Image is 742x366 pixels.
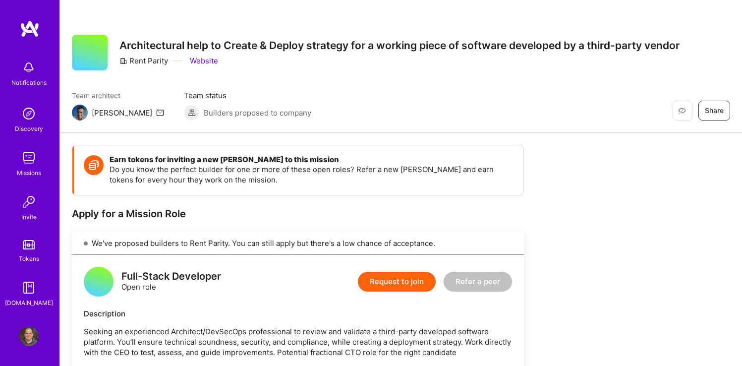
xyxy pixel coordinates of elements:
[84,308,512,319] div: Description
[19,104,39,123] img: discovery
[16,326,41,346] a: User Avatar
[72,105,88,121] img: Team Architect
[84,155,104,175] img: Token icon
[698,101,730,121] button: Share
[72,90,164,101] span: Team architect
[19,192,39,212] img: Invite
[23,240,35,249] img: tokens
[19,278,39,298] img: guide book
[72,232,524,255] div: We've proposed builders to Rent Parity. You can still apply but there's a low chance of acceptance.
[204,108,311,118] span: Builders proposed to company
[15,123,43,134] div: Discovery
[184,90,311,101] span: Team status
[156,109,164,117] i: icon Mail
[110,164,514,185] p: Do you know the perfect builder for one or more of these open roles? Refer a new [PERSON_NAME] an...
[119,39,680,52] h3: Architectural help to Create & Deploy strategy for a working piece of software developed by a thi...
[121,271,221,292] div: Open role
[20,20,40,38] img: logo
[92,108,152,118] div: [PERSON_NAME]
[188,56,218,66] a: Website
[184,105,200,121] img: Builders proposed to company
[84,326,512,358] p: Seeking an experienced Architect/DevSecOps professional to review and validate a third-party deve...
[444,272,512,292] button: Refer a peer
[19,58,39,77] img: bell
[119,57,127,65] i: icon CompanyGray
[19,326,39,346] img: User Avatar
[119,56,168,66] div: Rent Parity
[5,298,53,308] div: [DOMAIN_NAME]
[110,155,514,164] h4: Earn tokens for inviting a new [PERSON_NAME] to this mission
[358,272,436,292] button: Request to join
[21,212,37,222] div: Invite
[121,271,221,282] div: Full-Stack Developer
[17,168,41,178] div: Missions
[11,77,47,88] div: Notifications
[19,148,39,168] img: teamwork
[705,106,724,116] span: Share
[678,107,686,115] i: icon EyeClosed
[72,207,524,220] div: Apply for a Mission Role
[19,253,39,264] div: Tokens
